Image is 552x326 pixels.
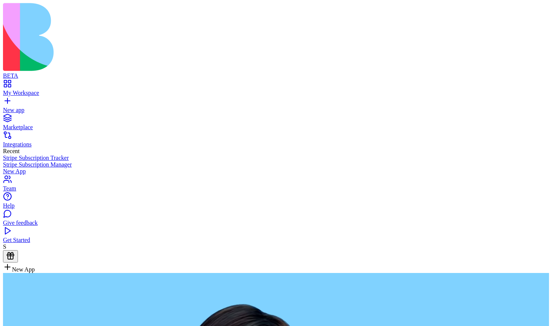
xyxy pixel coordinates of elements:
a: Get Started [3,230,549,243]
a: New App [3,168,549,175]
a: Stripe Subscription Tracker [3,155,549,161]
div: My Workspace [3,90,549,96]
a: My Workspace [3,83,549,96]
div: Marketplace [3,124,549,131]
a: Integrations [3,134,549,148]
a: New app [3,100,549,114]
div: New app [3,107,549,114]
a: Team [3,178,549,192]
a: Stripe Subscription Manager [3,161,549,168]
span: S [3,243,6,250]
a: Marketplace [3,117,549,131]
span: New App [12,266,35,273]
div: Get Started [3,237,549,243]
a: Give feedback [3,213,549,226]
div: Give feedback [3,220,549,226]
a: Help [3,196,549,209]
img: logo [3,3,303,71]
div: Team [3,185,549,192]
span: Recent [3,148,19,154]
div: Help [3,202,549,209]
a: BETA [3,66,549,79]
div: Integrations [3,141,549,148]
div: BETA [3,72,549,79]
